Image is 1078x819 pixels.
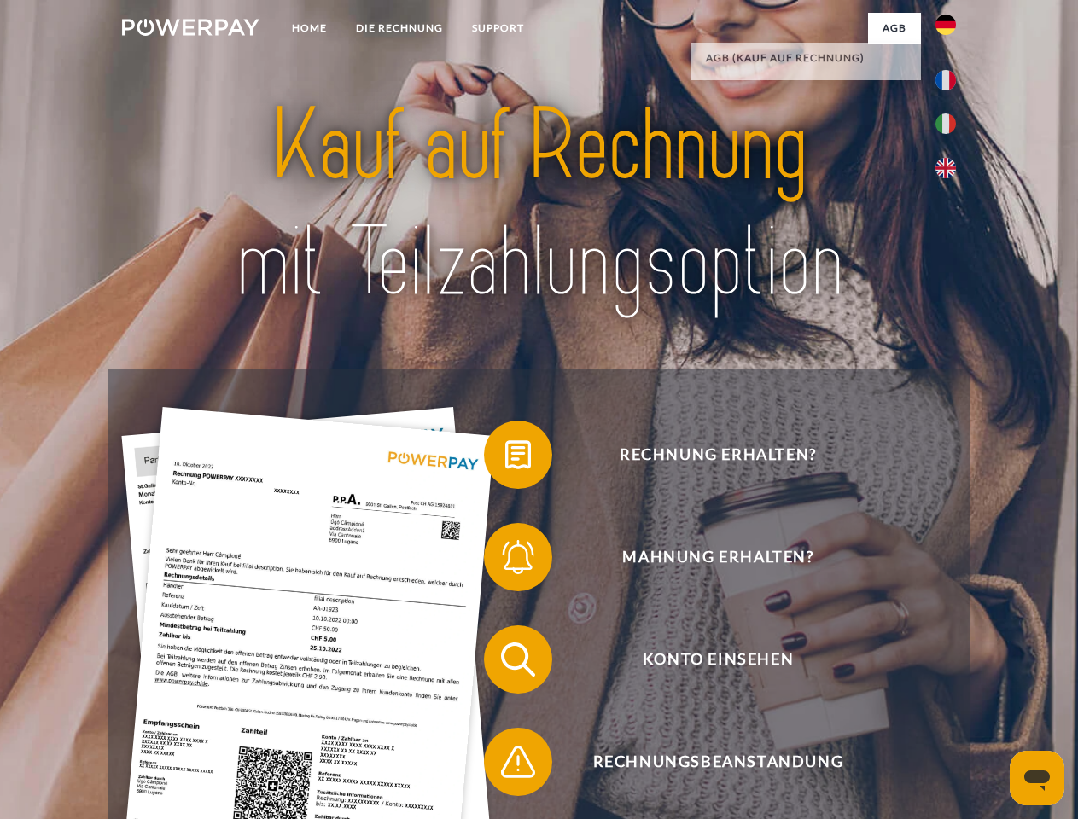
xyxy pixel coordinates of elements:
[509,625,927,694] span: Konto einsehen
[935,158,956,178] img: en
[484,421,928,489] button: Rechnung erhalten?
[935,113,956,134] img: it
[935,15,956,35] img: de
[484,728,928,796] button: Rechnungsbeanstandung
[509,523,927,591] span: Mahnung erhalten?
[497,433,539,476] img: qb_bill.svg
[935,70,956,90] img: fr
[484,625,928,694] button: Konto einsehen
[1010,751,1064,805] iframe: Schaltfläche zum Öffnen des Messaging-Fensters
[509,421,927,489] span: Rechnung erhalten?
[691,43,921,73] a: AGB (Kauf auf Rechnung)
[509,728,927,796] span: Rechnungsbeanstandung
[277,13,341,44] a: Home
[341,13,457,44] a: DIE RECHNUNG
[691,73,921,104] a: AGB (Kreditkonto/Teilzahlung)
[484,523,928,591] button: Mahnung erhalten?
[497,536,539,578] img: qb_bell.svg
[497,741,539,783] img: qb_warning.svg
[163,82,915,327] img: title-powerpay_de.svg
[457,13,539,44] a: SUPPORT
[497,638,539,681] img: qb_search.svg
[868,13,921,44] a: agb
[122,19,259,36] img: logo-powerpay-white.svg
